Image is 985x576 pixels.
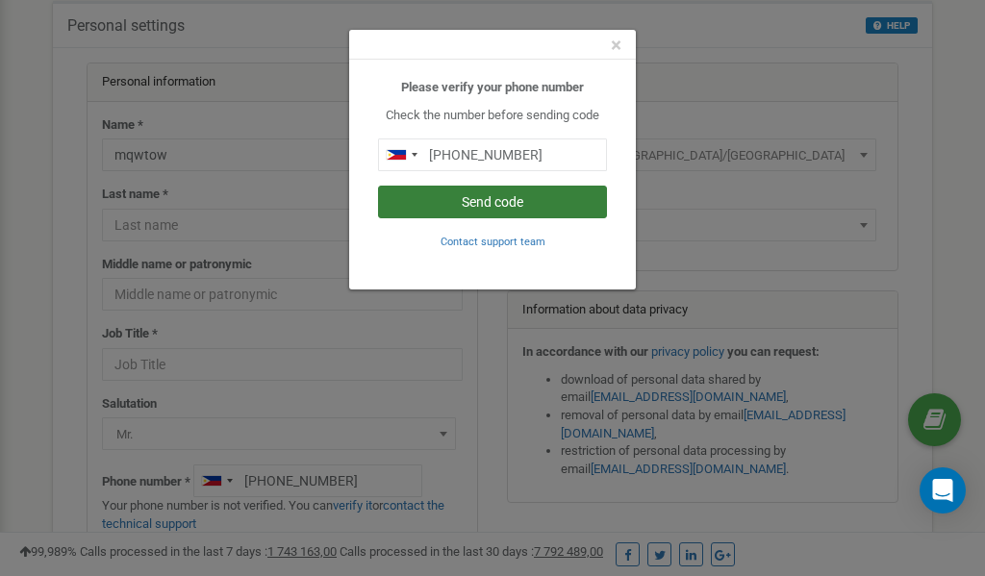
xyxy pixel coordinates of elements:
[378,107,607,125] p: Check the number before sending code
[379,139,423,170] div: Telephone country code
[401,80,584,94] b: Please verify your phone number
[611,36,621,56] button: Close
[611,34,621,57] span: ×
[920,467,966,513] div: Open Intercom Messenger
[441,236,545,248] small: Contact support team
[441,234,545,248] a: Contact support team
[378,186,607,218] button: Send code
[378,138,607,171] input: 0905 123 4567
